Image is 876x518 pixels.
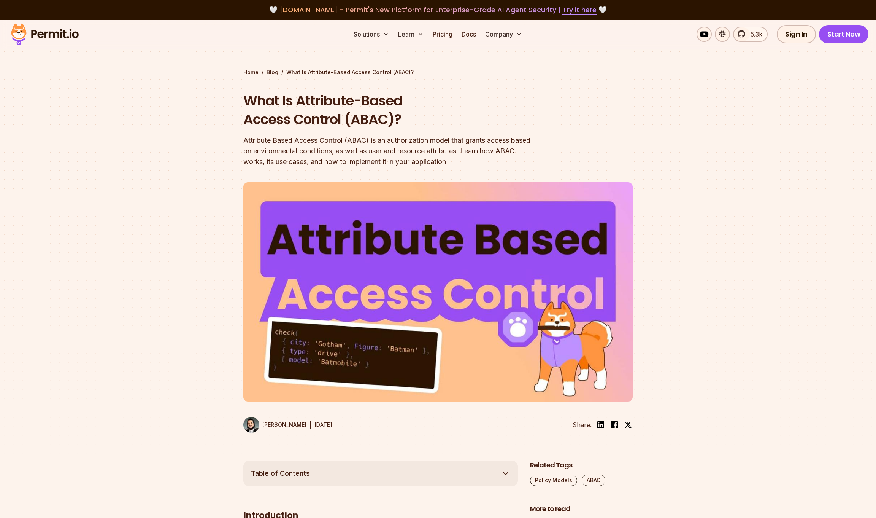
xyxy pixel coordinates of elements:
img: linkedin [596,420,605,429]
a: [PERSON_NAME] [243,417,306,433]
a: Sign In [777,25,816,43]
button: Solutions [351,27,392,42]
h1: What Is Attribute-Based Access Control (ABAC)? [243,91,535,129]
h2: Related Tags [530,461,633,470]
a: Pricing [430,27,455,42]
img: Permit logo [8,21,82,47]
div: / / [243,69,633,76]
a: Policy Models [530,475,577,486]
a: 5.3k [733,27,768,42]
img: Gabriel L. Manor [243,417,259,433]
img: twitter [624,421,632,429]
li: Share: [573,420,592,429]
div: 🤍 🤍 [18,5,858,15]
p: [PERSON_NAME] [262,421,306,429]
time: [DATE] [314,421,332,428]
img: What Is Attribute-Based Access Control (ABAC)? [243,182,633,402]
a: Blog [267,69,278,76]
a: Try it here [562,5,597,15]
span: Table of Contents [251,468,310,479]
button: Learn [395,27,427,42]
div: Attribute Based Access Control (ABAC) is an authorization model that grants access based on envir... [243,135,535,167]
h2: More to read [530,504,633,514]
div: | [309,420,311,429]
a: ABAC [582,475,605,486]
span: 5.3k [746,30,762,39]
a: Home [243,69,259,76]
a: Start Now [819,25,869,43]
a: Docs [459,27,479,42]
button: Company [482,27,525,42]
span: [DOMAIN_NAME] - Permit's New Platform for Enterprise-Grade AI Agent Security | [279,5,597,14]
button: Table of Contents [243,461,518,486]
img: facebook [610,420,619,429]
